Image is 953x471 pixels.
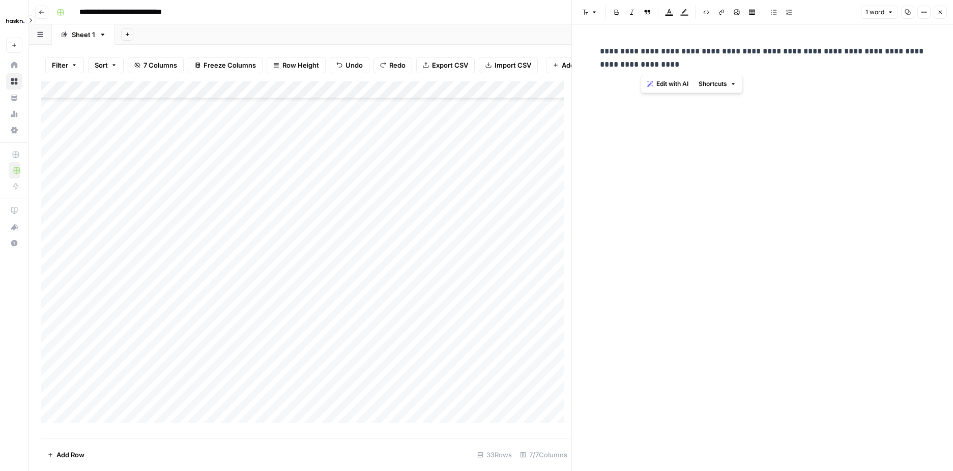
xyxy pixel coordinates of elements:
a: Home [6,57,22,73]
a: Usage [6,106,22,122]
a: Your Data [6,90,22,106]
button: Add Row [41,447,91,463]
button: Undo [330,57,369,73]
button: Sort [88,57,124,73]
span: Sort [95,60,108,70]
div: 33 Rows [473,447,516,463]
span: Add Column [562,60,601,70]
img: Haskn Logo [6,12,24,30]
button: Import CSV [479,57,538,73]
button: 7 Columns [128,57,184,73]
div: Sheet 1 [72,30,95,40]
a: Browse [6,73,22,90]
div: What's new? [7,219,22,234]
button: Edit with AI [643,77,692,91]
button: Redo [373,57,412,73]
span: Shortcuts [699,79,727,89]
span: Export CSV [432,60,468,70]
button: Filter [45,57,84,73]
a: AirOps Academy [6,202,22,219]
button: 1 word [861,6,898,19]
span: Undo [345,60,363,70]
span: Row Height [282,60,319,70]
span: Edit with AI [656,79,688,89]
button: What's new? [6,219,22,235]
button: Row Height [267,57,326,73]
a: Settings [6,122,22,138]
button: Export CSV [416,57,475,73]
span: 1 word [865,8,884,17]
span: Redo [389,60,406,70]
span: Filter [52,60,68,70]
button: Help + Support [6,235,22,251]
span: Freeze Columns [204,60,256,70]
span: 7 Columns [143,60,177,70]
button: Workspace: Haskn [6,8,22,34]
span: Add Row [56,450,84,460]
span: Import CSV [495,60,531,70]
a: Sheet 1 [52,24,115,45]
button: Shortcuts [695,77,740,91]
div: 7/7 Columns [516,447,571,463]
button: Add Column [546,57,608,73]
button: Freeze Columns [188,57,263,73]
